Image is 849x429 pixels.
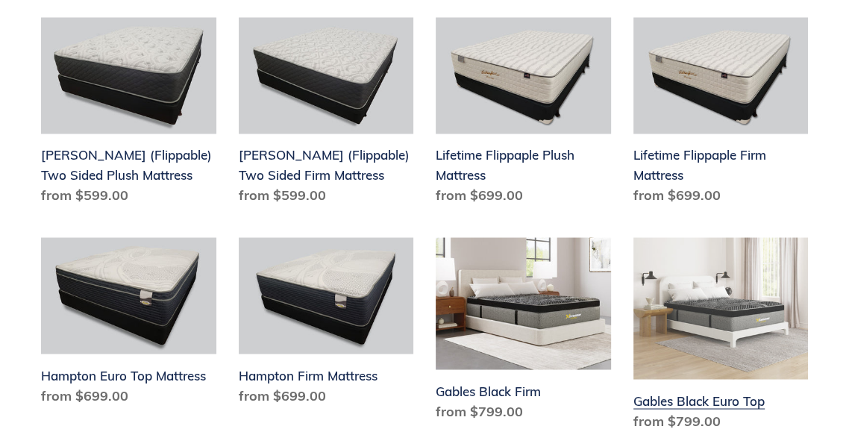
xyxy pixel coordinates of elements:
[239,237,414,411] a: Hampton Firm Mattress
[41,237,216,411] a: Hampton Euro Top Mattress
[436,17,611,211] a: Lifetime Flippaple Plush Mattress
[239,17,414,211] a: Del Ray (Flippable) Two Sided Firm Mattress
[41,17,216,211] a: Del Ray (Flippable) Two Sided Plush Mattress
[436,237,611,427] a: Gables Black Firm
[633,17,809,211] a: Lifetime Flippaple Firm Mattress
